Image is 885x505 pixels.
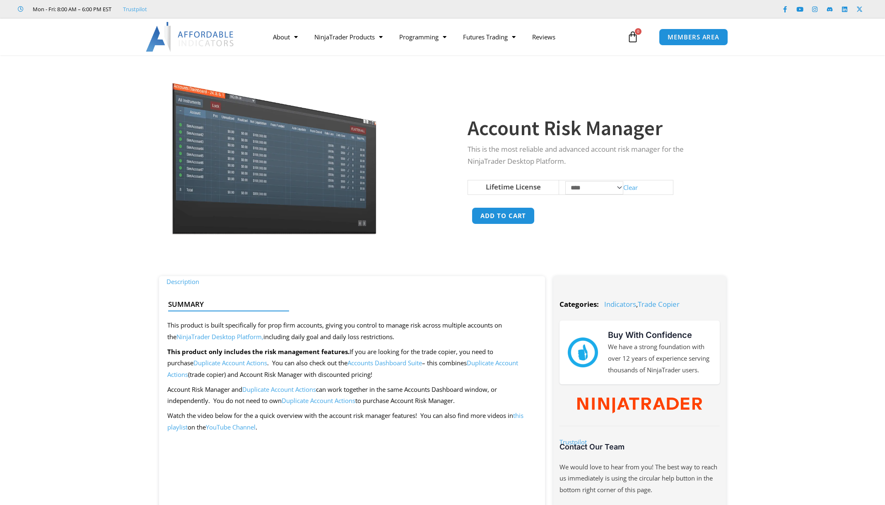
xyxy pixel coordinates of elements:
a: NinjaTrader Desktop Platform, [176,333,263,341]
h3: Buy With Confidence [608,329,711,341]
img: Screenshot 2024-08-26 15462845454 | Affordable Indicators – NinjaTrader [171,70,378,235]
img: mark thumbs good 43913 | Affordable Indicators – NinjaTrader [568,337,598,367]
strong: This product only includes the risk management features. [167,347,350,356]
h1: Account Risk Manager [468,114,709,143]
span: 0 [635,28,641,35]
p: This is the most reliable and advanced account risk manager for the NinjaTrader Desktop Platform. [468,143,709,168]
p: Account Risk Manager and can work together in the same Accounts Dashboard window, or independentl... [167,384,537,407]
a: About [265,27,306,46]
h4: Summary [168,300,530,308]
a: MEMBERS AREA [659,29,728,46]
nav: Menu [265,27,625,46]
a: Duplicate Account Actions [242,385,316,393]
a: Clear options [623,183,638,191]
a: 0 [615,25,651,49]
a: Trustpilot [123,4,147,14]
a: Accounts Dashboard Suite [347,359,422,367]
label: Lifetime License [486,182,541,192]
a: Programming [391,27,455,46]
h3: Contact Our Team [559,442,719,452]
img: LogoAI | Affordable Indicators – NinjaTrader [146,22,235,52]
button: Add to cart [472,207,535,224]
img: NinjaTrader Wordmark color RGB | Affordable Indicators – NinjaTrader [577,398,702,413]
span: , [604,297,680,311]
a: Trade Copier [638,299,680,309]
p: We would love to hear from you! The best way to reach us immediately is using the circular help b... [559,461,719,496]
a: Indicators [604,299,636,309]
a: Futures Trading [455,27,524,46]
a: NinjaTrader Products [306,27,391,46]
a: Duplicate Account Actions [282,396,355,405]
a: YouTube Channel [206,423,256,431]
a: Description [159,272,207,291]
a: Duplicate Account Actions [193,359,267,367]
span: Mon - Fri: 8:00 AM – 6:00 PM EST [31,4,111,14]
a: Trustpilot [559,438,587,446]
p: This product is built specifically for prop firm accounts, giving you control to manage risk acro... [167,320,537,343]
p: Watch the video below for the a quick overview with the account risk manager features! You can al... [167,410,537,433]
p: We have a strong foundation with over 12 years of experience serving thousands of NinjaTrader users. [608,341,711,376]
a: Reviews [524,27,564,46]
a: this playlist [167,411,523,431]
span: Categories: [559,297,604,311]
p: If you are looking for the trade copier, you need to purchase . You can also check out the – this... [167,346,537,381]
span: MEMBERS AREA [668,34,719,40]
